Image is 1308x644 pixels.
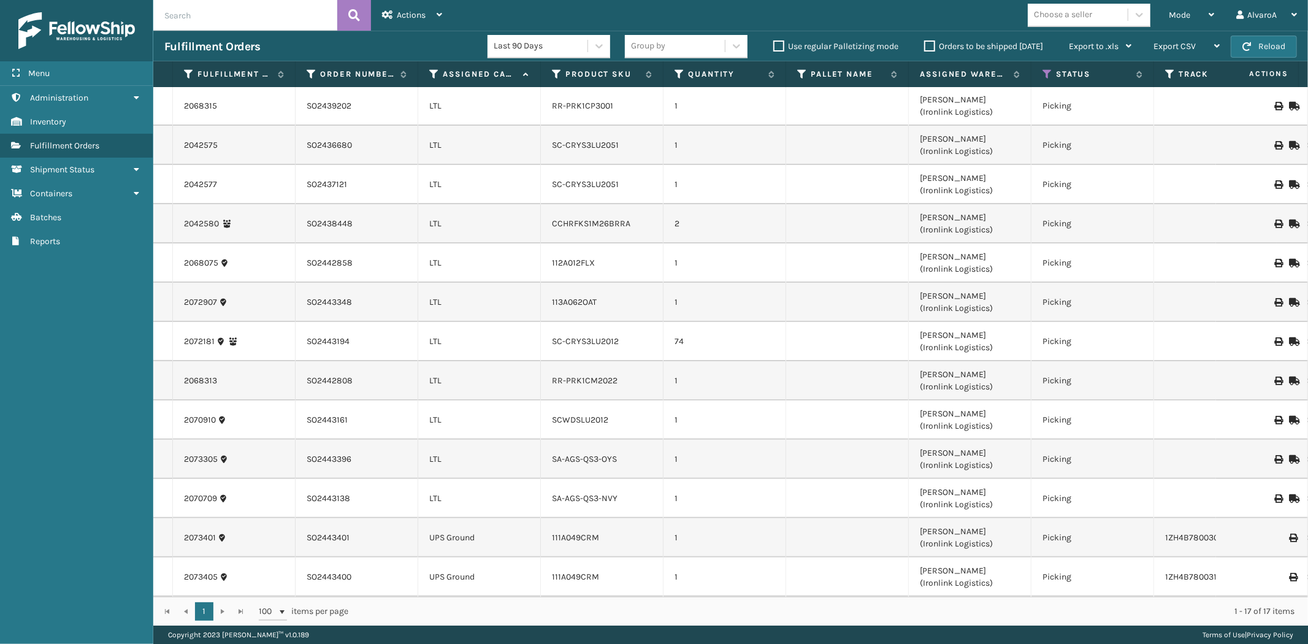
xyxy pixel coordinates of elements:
td: SO2443138 [296,479,418,518]
div: | [1203,626,1293,644]
td: LTL [418,243,541,283]
td: SO2443161 [296,401,418,440]
i: Mark as Shipped [1289,220,1296,228]
td: Picking [1031,361,1154,401]
label: Product SKU [565,69,640,80]
td: 74 [664,322,786,361]
a: 112A012FLX [552,258,595,268]
span: Reports [30,236,60,247]
a: 1ZH4B7800308053352 [1165,532,1253,543]
p: Copyright 2023 [PERSON_NAME]™ v 1.0.189 [168,626,309,644]
i: Print BOL [1274,298,1282,307]
td: LTL [418,440,541,479]
td: 1 [664,518,786,558]
label: Orders to be shipped [DATE] [924,41,1043,52]
h3: Fulfillment Orders [164,39,260,54]
td: 1 [664,86,786,126]
a: RR-PRK1CP3001 [552,101,613,111]
td: Picking [1031,204,1154,243]
td: UPS Ground [418,558,541,597]
td: SO2437121 [296,165,418,204]
td: Picking [1031,165,1154,204]
a: SA-AGS-QS3-OYS [552,454,617,464]
td: SO2443396 [296,440,418,479]
i: Mark as Shipped [1289,416,1296,424]
span: Fulfillment Orders [30,140,99,151]
label: Use regular Palletizing mode [773,41,898,52]
span: Batches [30,212,61,223]
i: Print BOL [1274,141,1282,150]
a: RR-PRK1CM2022 [552,375,618,386]
td: [PERSON_NAME] (Ironlink Logistics) [909,558,1031,597]
a: 2042575 [184,139,218,151]
i: Mark as Shipped [1289,102,1296,110]
span: 100 [259,605,277,618]
td: SO2439202 [296,86,418,126]
td: SO2442808 [296,361,418,401]
td: UPS Ground [418,518,541,558]
span: Menu [28,68,50,79]
td: LTL [418,361,541,401]
td: SO2438448 [296,204,418,243]
td: [PERSON_NAME] (Ironlink Logistics) [909,361,1031,401]
label: Status [1056,69,1130,80]
a: 2073401 [184,532,216,544]
label: Assigned Warehouse [920,69,1008,80]
div: 1 - 17 of 17 items [365,605,1295,618]
td: Picking [1031,86,1154,126]
td: LTL [418,126,541,165]
td: Picking [1031,558,1154,597]
td: [PERSON_NAME] (Ironlink Logistics) [909,165,1031,204]
td: Picking [1031,479,1154,518]
a: 2042577 [184,178,217,191]
label: Quantity [688,69,762,80]
i: Mark as Shipped [1289,337,1296,346]
a: 2070709 [184,493,217,505]
td: SO2443400 [296,558,418,597]
td: Picking [1031,126,1154,165]
td: SO2443194 [296,322,418,361]
i: Print BOL [1274,494,1282,503]
i: Print BOL [1274,259,1282,267]
div: Group by [631,40,665,53]
td: Picking [1031,283,1154,322]
td: [PERSON_NAME] (Ironlink Logistics) [909,86,1031,126]
a: 1ZH4B7800311985947 [1165,572,1249,582]
a: 2072907 [184,296,217,309]
td: LTL [418,479,541,518]
span: Mode [1169,10,1190,20]
div: Last 90 Days [494,40,589,53]
td: LTL [418,165,541,204]
td: [PERSON_NAME] (Ironlink Logistics) [909,243,1031,283]
td: [PERSON_NAME] (Ironlink Logistics) [909,204,1031,243]
a: 2042580 [184,218,219,230]
a: 111A049CRM [552,532,599,543]
td: LTL [418,283,541,322]
td: LTL [418,86,541,126]
i: Mark as Shipped [1289,259,1296,267]
td: 1 [664,479,786,518]
td: LTL [418,322,541,361]
td: Picking [1031,243,1154,283]
a: 2072181 [184,335,215,348]
td: 1 [664,165,786,204]
a: Privacy Policy [1247,631,1293,639]
a: Terms of Use [1203,631,1245,639]
a: 2073305 [184,453,218,466]
td: [PERSON_NAME] (Ironlink Logistics) [909,518,1031,558]
i: Mark as Shipped [1289,298,1296,307]
a: 1 [195,602,213,621]
i: Print BOL [1274,220,1282,228]
td: 1 [664,401,786,440]
span: Inventory [30,117,66,127]
label: Order Number [320,69,394,80]
td: 1 [664,126,786,165]
a: 2068313 [184,375,217,387]
a: CCHRFKS1M26BRRA [552,218,630,229]
td: [PERSON_NAME] (Ironlink Logistics) [909,479,1031,518]
td: SO2436680 [296,126,418,165]
i: Print BOL [1274,455,1282,464]
a: 2070910 [184,414,216,426]
a: 2068075 [184,257,218,269]
span: Administration [30,93,88,103]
